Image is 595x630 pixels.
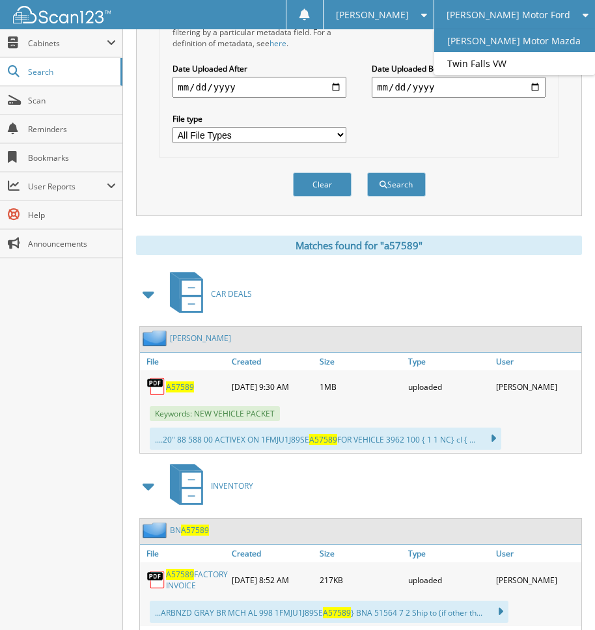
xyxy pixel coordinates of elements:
span: A57589 [166,569,194,580]
span: A57589 [309,434,337,445]
span: Help [28,210,116,221]
span: Keywords: NEW VEHICLE PACKET [150,406,280,421]
div: Matches found for "a57589" [136,236,582,255]
span: Scan [28,95,116,106]
label: Date Uploaded After [173,63,346,74]
span: Bookmarks [28,152,116,163]
a: here [270,38,286,49]
input: end [372,77,546,98]
div: uploaded [405,374,493,400]
a: Type [405,545,493,562]
a: [PERSON_NAME] [170,333,231,344]
a: File [140,545,228,562]
a: BNA57589 [170,525,209,536]
button: Search [367,172,426,197]
div: 1MB [316,374,405,400]
a: File [140,353,228,370]
img: folder2.png [143,330,170,346]
a: User [493,353,581,370]
a: A57589 [166,381,194,392]
img: scan123-logo-white.svg [13,6,111,23]
div: 217KB [316,566,405,594]
div: [DATE] 8:52 AM [228,566,317,594]
span: [PERSON_NAME] Motor Ford [447,11,570,19]
span: User Reports [28,181,107,192]
iframe: Chat Widget [530,568,595,630]
button: Clear [293,172,352,197]
a: Created [228,353,317,370]
a: User [493,545,581,562]
div: [DATE] 9:30 AM [228,374,317,400]
span: [PERSON_NAME] [336,11,409,19]
a: Twin Falls VW [434,52,595,75]
span: Announcements [28,238,116,249]
a: A57589FACTORY INVOICE [166,569,228,591]
a: CAR DEALS [162,268,252,320]
span: Cabinets [28,38,107,49]
img: PDF.png [146,377,166,396]
span: A57589 [181,525,209,536]
span: A57589 [323,607,351,618]
a: INVENTORY [162,460,253,512]
div: ....20" 88 588 00 ACTIVEX ON 1FMJU1J89SE FOR VEHICLE 3962 100 { 1 1 NC} cl { ... [150,428,501,450]
div: [PERSON_NAME] [493,566,581,594]
a: Size [316,545,405,562]
label: File type [173,113,346,124]
span: INVENTORY [211,480,253,491]
span: Reminders [28,124,116,135]
label: Date Uploaded Before [372,63,546,74]
div: ...ARBNZD GRAY BR MCH AL 998 1FMJU1J89SE } BNA 51564 7 2 Ship to (if other th... [150,601,508,623]
a: Type [405,353,493,370]
span: Search [28,66,114,77]
a: Size [316,353,405,370]
input: start [173,77,346,98]
span: CAR DEALS [211,288,252,299]
img: PDF.png [146,570,166,590]
div: [PERSON_NAME] [493,374,581,400]
div: uploaded [405,566,493,594]
a: Created [228,545,317,562]
img: folder2.png [143,522,170,538]
a: [PERSON_NAME] Motor Mazda [434,29,595,52]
